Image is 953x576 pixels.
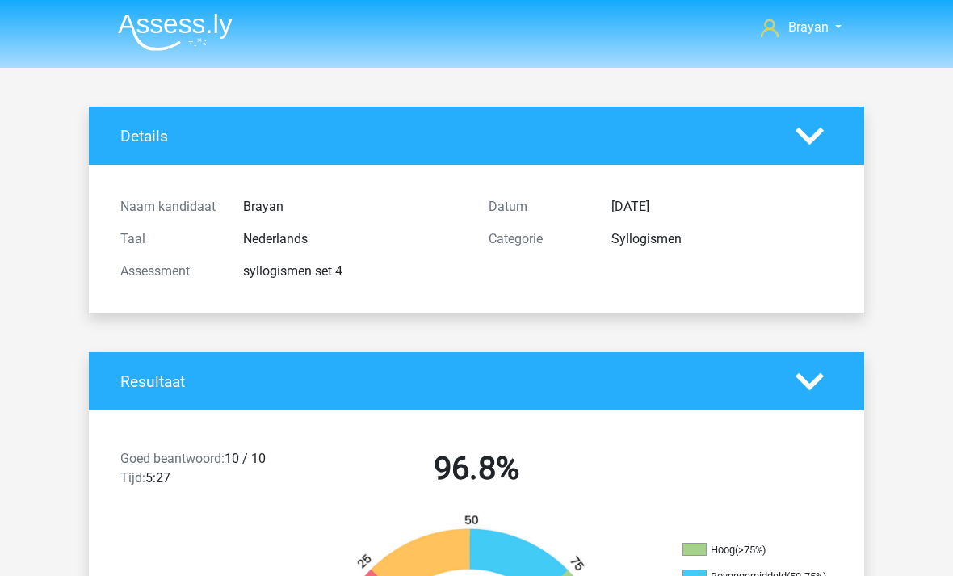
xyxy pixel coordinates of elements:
[599,229,845,249] div: Syllogismen
[788,19,829,35] span: Brayan
[120,372,771,391] h4: Resultaat
[735,544,766,556] div: (>75%)
[476,197,599,217] div: Datum
[118,13,233,51] img: Assessly
[599,197,845,217] div: [DATE]
[108,197,231,217] div: Naam kandidaat
[231,197,476,217] div: Brayan
[120,470,145,486] span: Tijd:
[108,262,231,281] div: Assessment
[682,543,844,557] li: Hoog
[754,18,848,37] a: Brayan
[231,229,476,249] div: Nederlands
[476,229,599,249] div: Categorie
[304,449,649,488] h2: 96.8%
[108,449,292,494] div: 10 / 10 5:27
[108,229,231,249] div: Taal
[231,262,476,281] div: syllogismen set 4
[120,451,225,466] span: Goed beantwoord:
[120,127,771,145] h4: Details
